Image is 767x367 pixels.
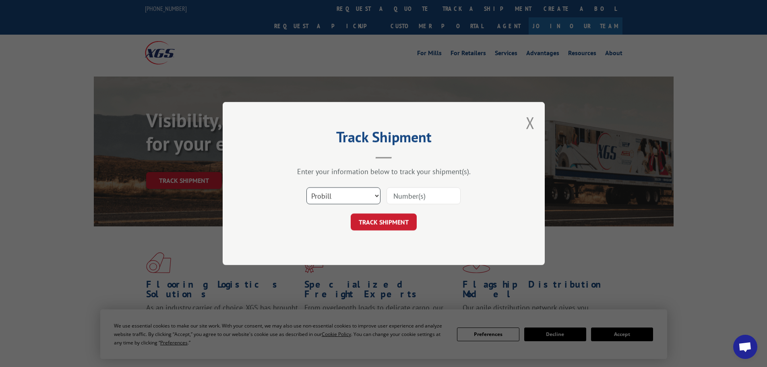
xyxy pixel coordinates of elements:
[263,131,504,147] h2: Track Shipment
[526,112,535,133] button: Close modal
[351,214,417,230] button: TRACK SHIPMENT
[733,335,757,359] div: Open chat
[387,187,461,204] input: Number(s)
[263,167,504,176] div: Enter your information below to track your shipment(s).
